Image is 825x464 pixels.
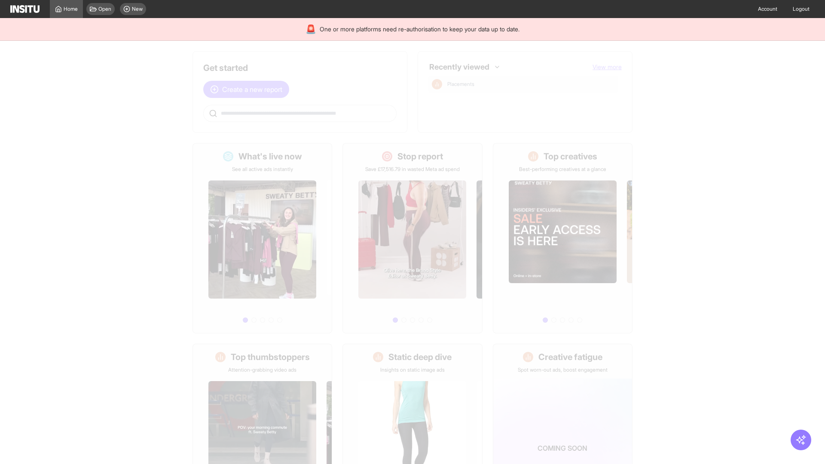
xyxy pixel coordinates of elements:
span: Open [98,6,111,12]
span: Home [64,6,78,12]
div: 🚨 [306,23,316,35]
span: One or more platforms need re-authorisation to keep your data up to date. [320,25,519,34]
span: New [132,6,143,12]
img: Logo [10,5,40,13]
